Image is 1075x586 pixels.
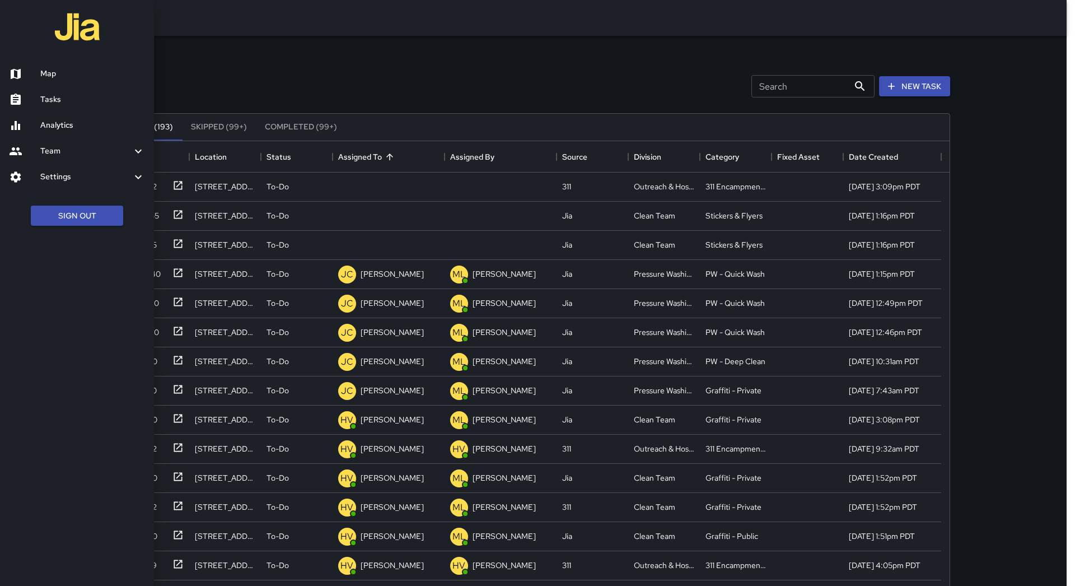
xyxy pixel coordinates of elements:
[40,145,132,157] h6: Team
[40,171,132,183] h6: Settings
[40,94,145,106] h6: Tasks
[40,119,145,132] h6: Analytics
[31,206,123,226] button: Sign Out
[55,4,100,49] img: jia-logo
[40,68,145,80] h6: Map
